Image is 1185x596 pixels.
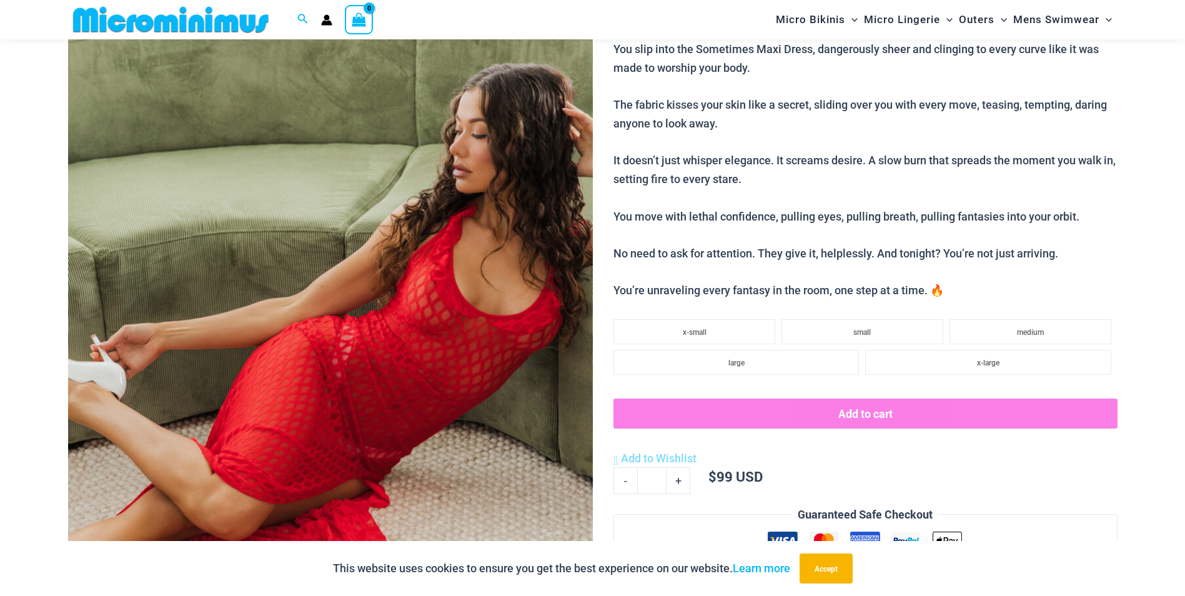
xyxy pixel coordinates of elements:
span: x-large [977,359,999,367]
li: x-small [613,319,775,344]
a: View Shopping Cart, empty [345,5,374,34]
bdi: 99 USD [708,467,763,485]
span: x-small [683,328,707,337]
legend: Guaranteed Safe Checkout [793,505,938,524]
span: Menu Toggle [994,4,1007,36]
span: $ [708,467,716,485]
li: x-large [865,350,1111,375]
button: Accept [800,554,853,584]
a: Search icon link [297,12,309,27]
li: large [613,350,859,375]
button: Add to cart [613,399,1117,429]
a: Account icon link [321,14,332,26]
span: Add to Wishlist [621,452,697,465]
span: large [728,359,745,367]
span: Menu Toggle [1099,4,1112,36]
span: Outers [959,4,994,36]
span: Micro Lingerie [864,4,940,36]
li: small [781,319,943,344]
span: medium [1017,328,1044,337]
a: Learn more [733,562,790,575]
p: Sometimes all it takes is a glance in the mirror to remember the kind of power you hold. You slip... [613,3,1117,300]
img: MM SHOP LOGO FLAT [68,6,274,34]
li: medium [949,319,1111,344]
a: + [667,467,690,494]
a: Mens SwimwearMenu ToggleMenu Toggle [1010,4,1115,36]
a: Micro BikinisMenu ToggleMenu Toggle [773,4,861,36]
input: Product quantity [637,467,667,494]
span: Mens Swimwear [1013,4,1099,36]
nav: Site Navigation [771,2,1118,37]
a: OutersMenu ToggleMenu Toggle [956,4,1010,36]
span: small [853,328,871,337]
span: Menu Toggle [940,4,953,36]
span: Micro Bikinis [776,4,845,36]
a: - [613,467,637,494]
a: Add to Wishlist [613,449,697,468]
span: Menu Toggle [845,4,858,36]
p: This website uses cookies to ensure you get the best experience on our website. [333,559,790,578]
a: Micro LingerieMenu ToggleMenu Toggle [861,4,956,36]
